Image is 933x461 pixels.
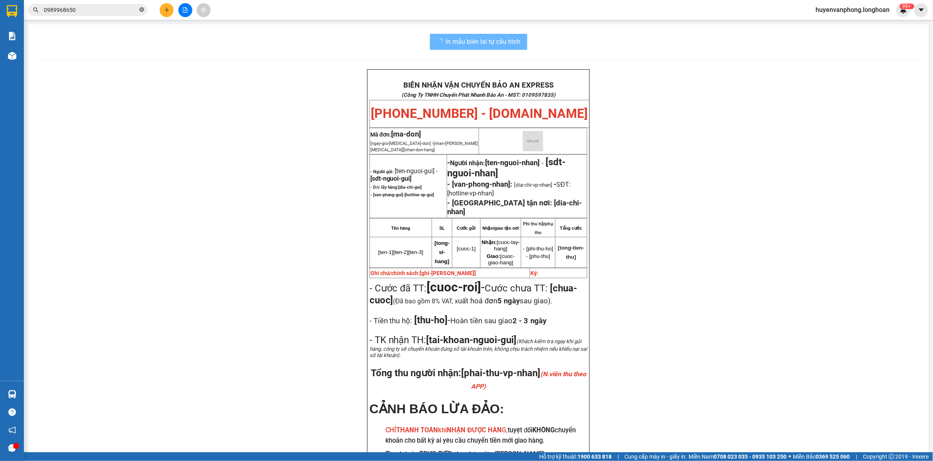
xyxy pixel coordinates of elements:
span: [cuoc-giao-hang] [487,253,514,266]
button: plus [160,3,174,17]
strong: - Người gửi: [370,169,394,174]
img: warehouse-icon [8,390,16,398]
span: [ma-don] [391,130,421,139]
span: ⚪️ [789,455,791,458]
strong: Ký: [530,270,538,276]
span: [dia-chi-gui] [399,185,422,190]
span: [ten-3] [409,249,424,255]
span: [sdt-nguoi-nhan] [448,156,566,179]
span: [hotline-vp-nhan] [448,189,494,197]
span: [ghi-[PERSON_NAME]] [420,270,476,276]
strong: 1900 633 818 [577,453,612,460]
span: huyenvanphong.longhoan [810,5,896,15]
span: Mã đơn: [370,131,421,138]
button: aim [197,3,211,17]
img: icon-new-feature [900,6,907,14]
strong: SL [440,226,445,230]
h3: Thanh toán TRỰC TIẾP cho nhân viên [PERSON_NAME] [385,449,587,459]
img: warehouse-icon [8,52,16,60]
span: Hoàn tiền sau giao [451,316,547,325]
span: [PHONE_NUMBER] - [DOMAIN_NAME] [371,106,588,121]
strong: 0369 525 060 [816,453,850,460]
span: - [426,279,485,295]
span: question-circle [8,408,16,416]
span: file-add [182,7,188,13]
span: copyright [889,454,894,459]
span: search [33,7,39,13]
strong: Phí thu hộ/phụ thu [523,221,554,235]
h3: tuyệt đối chuyển khoản cho bất kỳ ai yêu cầu chuyển tiền mới giao hàng. [385,425,587,445]
img: qr-code [523,131,543,151]
span: caret-down [918,6,925,14]
span: - Tiền thu hộ: [370,316,413,325]
span: ngày [531,316,547,325]
span: CHỈ khi G, [385,426,508,434]
span: [hotline-vp-gui] [405,192,434,197]
strong: - [GEOGRAPHIC_DATA] tận nơi: [448,199,552,207]
span: [sdt-nguoi-gui] [370,175,412,182]
span: close-circle [139,7,144,12]
span: [tong-tien-thu] [558,245,584,260]
span: [phai-thu-vp-nhan] [461,367,586,391]
sup: 655 [900,4,914,9]
strong: Tên hàng [391,226,410,230]
span: - [540,159,546,167]
span: message [8,444,16,452]
strong: Ghi chú/chính sách: [370,270,476,276]
img: logo-vxr [7,5,17,17]
strong: [dia-chi-nhan] [448,199,582,216]
strong: Giao: [487,253,500,259]
span: | [618,452,619,461]
span: - [554,180,557,189]
span: [nhan-don-hang] [404,147,435,152]
span: Người nhận: [450,159,540,167]
span: [tong-sl-hang] [434,240,450,264]
span: CẢNH BÁO LỪA ĐẢO: [370,402,504,416]
strong: 0708 023 035 - 0935 103 250 [714,453,787,460]
span: [ten-2] [393,249,409,255]
span: [cuoc-1] [457,246,475,252]
span: plus [164,7,170,13]
span: aim [201,7,206,13]
img: solution-icon [8,32,16,40]
span: [dia-chi-vp-nhan] [514,182,553,188]
span: (Khách kiểm tra ngay khi gửi hàng, công ty sẽ chuyển khoản đúng số tài khoản trên, không chịu trá... [370,338,587,358]
strong: - [448,158,540,167]
span: - TK nhận TH: [370,334,426,346]
strong: [cuoc-roi] [426,279,481,295]
span: notification [8,426,16,434]
span: Hỗ trợ kỹ thuật: [539,452,612,461]
strong: [thu-ho] [413,314,448,326]
span: [tai-khoan-nguoi-gui] [426,334,517,346]
strong: Nhận/giao tận nơi [483,226,519,230]
span: close-circle [139,6,144,14]
em: (N.viên thu theo APP) [471,370,586,390]
span: Miền Nam [689,452,787,461]
strong: Tổng cước [560,226,582,230]
span: - Cước đã TT: [370,283,485,294]
span: - [phu-thu] [526,253,550,259]
span: Tổng thu người nhận: [371,367,586,391]
strong: THANH TOÁN [397,426,438,434]
span: Cung cấp máy in - giấy in: [625,452,687,461]
span: loading [436,38,446,45]
span: - [van-phong-nhan]: [448,180,512,189]
span: [ten-1] [378,249,393,255]
button: In mẫu biên lai tự cấu hình [430,34,527,50]
strong: BIÊN NHẬN VẬN CHUYỂN BẢO AN EXPRESS [403,81,554,90]
span: [cuoc-lay-hang] [482,239,520,252]
button: caret-down [914,3,928,17]
span: | [856,452,857,461]
strong: (Công Ty TNHH Chuyển Phát Nhanh Bảo An - MST: 0109597835) [401,92,555,98]
span: - [413,314,547,326]
strong: Cước gửi [457,226,475,230]
strong: 2 - 3 [513,316,547,325]
strong: Nhận: [482,239,497,245]
span: - [phi-thu-ho] [523,246,554,252]
span: SĐT: [557,181,571,188]
strong: 5 ngày [498,297,520,305]
span: [ten-nguoi-nhan] [485,158,540,167]
span: [ngay-gio-[MEDICAL_DATA]-don] - [370,141,478,152]
strong: NHẬN ĐƯỢC HÀN [447,426,502,434]
strong: - D/c lấy hàng: [370,185,422,190]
